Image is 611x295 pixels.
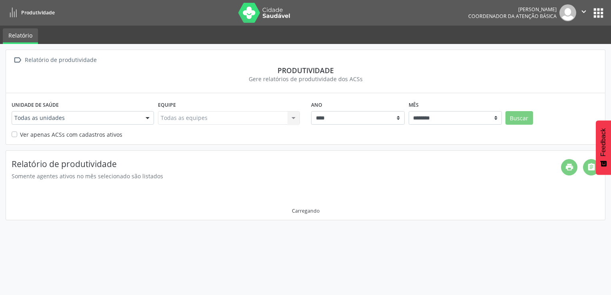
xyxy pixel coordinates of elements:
[12,172,561,180] div: Somente agentes ativos no mês selecionado são listados
[468,6,557,13] div: [PERSON_NAME]
[591,6,605,20] button: apps
[20,130,122,139] label: Ver apenas ACSs com cadastros ativos
[12,159,561,169] h4: Relatório de produtividade
[12,54,23,66] i: 
[468,13,557,20] span: Coordenador da Atenção Básica
[579,7,588,16] i: 
[576,4,591,21] button: 
[12,99,59,111] label: Unidade de saúde
[12,54,98,66] a:  Relatório de produtividade
[12,66,599,75] div: Produtividade
[559,4,576,21] img: img
[596,120,611,175] button: Feedback - Mostrar pesquisa
[23,54,98,66] div: Relatório de produtividade
[6,6,55,19] a: Produtividade
[409,99,419,111] label: Mês
[311,99,322,111] label: Ano
[14,114,138,122] span: Todas as unidades
[12,75,599,83] div: Gere relatórios de produtividade dos ACSs
[292,207,319,214] div: Carregando
[505,111,533,125] button: Buscar
[158,99,176,111] label: Equipe
[600,128,607,156] span: Feedback
[21,9,55,16] span: Produtividade
[3,28,38,44] a: Relatório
